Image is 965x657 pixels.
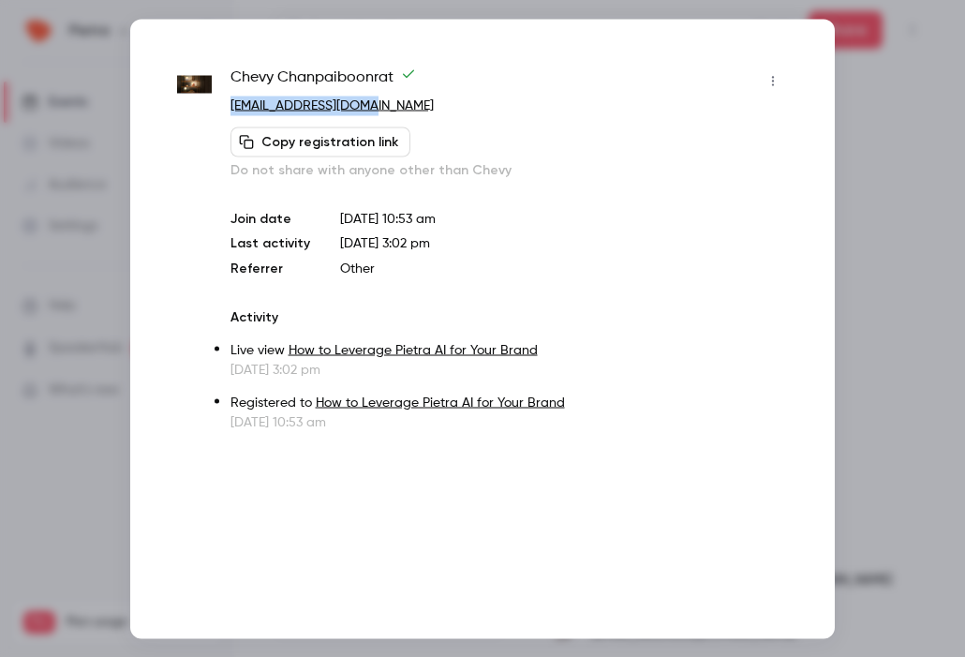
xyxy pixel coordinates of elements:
[340,236,430,249] span: [DATE] 3:02 pm
[230,66,416,96] span: Chevy Chanpaiboonrat
[230,393,788,412] p: Registered to
[230,209,310,228] p: Join date
[230,160,788,179] p: Do not share with anyone other than Chevy
[230,412,788,431] p: [DATE] 10:53 am
[230,360,788,379] p: [DATE] 3:02 pm
[177,75,212,93] img: buddydesign.co
[230,340,788,360] p: Live view
[230,307,788,326] p: Activity
[230,127,410,157] button: Copy registration link
[230,233,310,253] p: Last activity
[316,396,565,409] a: How to Leverage Pietra AI for Your Brand
[289,343,538,356] a: How to Leverage Pietra AI for Your Brand
[340,259,788,277] p: Other
[230,259,310,277] p: Referrer
[340,209,788,228] p: [DATE] 10:53 am
[230,98,434,112] a: [EMAIL_ADDRESS][DOMAIN_NAME]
